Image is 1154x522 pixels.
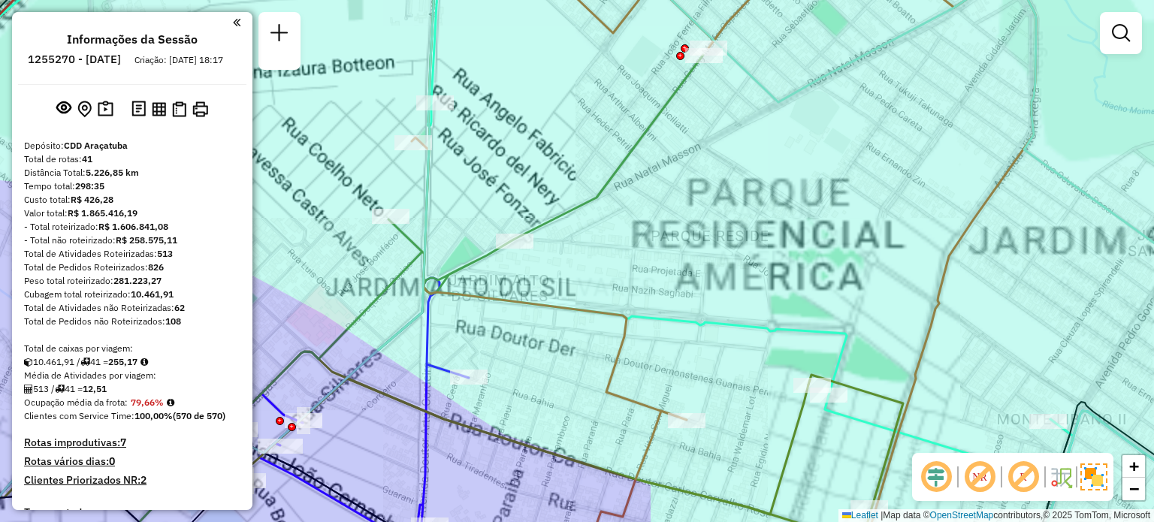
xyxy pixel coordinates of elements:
[24,274,240,288] div: Peso total roteirizado:
[24,166,240,180] div: Distância Total:
[109,454,115,468] strong: 0
[918,459,954,495] span: Ocultar deslocamento
[1122,478,1145,500] a: Zoom out
[149,98,169,119] button: Visualizar relatório de Roteirização
[1122,455,1145,478] a: Zoom in
[67,32,198,47] h4: Informações da Sessão
[24,506,240,519] h4: Transportadoras
[24,180,240,193] div: Tempo total:
[264,18,295,52] a: Nova sessão e pesquisa
[24,342,240,355] div: Total de caixas por viagem:
[71,194,113,205] strong: R$ 426,28
[1129,479,1139,498] span: −
[24,358,33,367] i: Cubagem total roteirizado
[24,220,240,234] div: - Total roteirizado:
[24,382,240,396] div: 513 / 41 =
[53,97,74,121] button: Exibir sessão original
[140,473,147,487] strong: 2
[148,261,164,273] strong: 826
[1106,18,1136,48] a: Exibir filtros
[24,234,240,247] div: - Total não roteirizado:
[881,510,883,520] span: |
[1049,465,1073,489] img: Fluxo de ruas
[64,140,128,151] strong: CDD Araçatuba
[75,180,104,192] strong: 298:35
[842,510,878,520] a: Leaflet
[28,53,121,66] h6: 1255270 - [DATE]
[80,358,90,367] i: Total de rotas
[128,98,149,121] button: Logs desbloquear sessão
[24,261,240,274] div: Total de Pedidos Roteirizados:
[116,234,177,246] strong: R$ 258.575,11
[131,288,174,300] strong: 10.461,91
[24,193,240,207] div: Custo total:
[24,455,240,468] h4: Rotas vários dias:
[128,53,229,67] div: Criação: [DATE] 18:17
[120,436,126,449] strong: 7
[24,369,240,382] div: Média de Atividades por viagem:
[83,383,107,394] strong: 12,51
[233,14,240,31] a: Clique aqui para minimizar o painel
[24,139,240,152] div: Depósito:
[169,98,189,120] button: Visualizar Romaneio
[174,302,185,313] strong: 62
[24,436,240,449] h4: Rotas improdutivas:
[962,459,998,495] span: Exibir NR
[55,385,65,394] i: Total de rotas
[82,153,92,164] strong: 41
[157,248,173,259] strong: 513
[24,288,240,301] div: Cubagem total roteirizado:
[134,410,173,421] strong: 100,00%
[930,510,994,520] a: OpenStreetMap
[24,397,128,408] span: Ocupação média da frota:
[1129,457,1139,475] span: +
[24,301,240,315] div: Total de Atividades não Roteirizadas:
[140,358,148,367] i: Meta Caixas/viagem: 220,40 Diferença: 34,77
[24,315,240,328] div: Total de Pedidos não Roteirizados:
[24,474,240,487] h4: Clientes Priorizados NR:
[189,98,211,120] button: Imprimir Rotas
[173,410,225,421] strong: (570 de 570)
[68,207,137,219] strong: R$ 1.865.416,19
[838,509,1154,522] div: Map data © contributors,© 2025 TomTom, Microsoft
[24,410,134,421] span: Clientes com Service Time:
[24,247,240,261] div: Total de Atividades Roteirizadas:
[98,221,168,232] strong: R$ 1.606.841,08
[24,385,33,394] i: Total de Atividades
[167,398,174,407] em: Média calculada utilizando a maior ocupação (%Peso ou %Cubagem) de cada rota da sessão. Rotas cro...
[95,98,116,121] button: Painel de Sugestão
[24,152,240,166] div: Total de rotas:
[86,167,139,178] strong: 5.226,85 km
[1080,463,1107,490] img: Exibir/Ocultar setores
[165,315,181,327] strong: 108
[108,356,137,367] strong: 255,17
[1005,459,1041,495] span: Exibir rótulo
[113,275,162,286] strong: 281.223,27
[24,355,240,369] div: 10.461,91 / 41 =
[24,207,240,220] div: Valor total:
[131,397,164,408] strong: 79,66%
[74,98,95,121] button: Centralizar mapa no depósito ou ponto de apoio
